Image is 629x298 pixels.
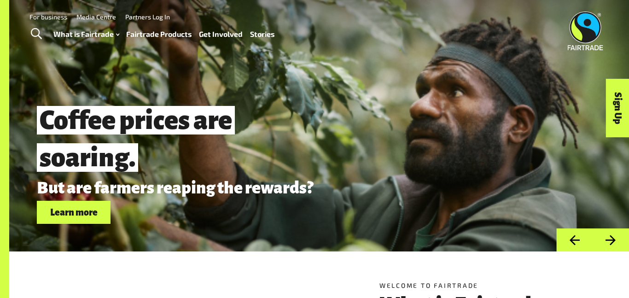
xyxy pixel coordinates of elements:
[199,28,243,41] a: Get Involved
[125,13,170,21] a: Partners Log In
[556,228,593,252] button: Previous
[76,13,116,21] a: Media Centre
[29,13,67,21] a: For business
[379,281,543,291] h5: Welcome to Fairtrade
[568,12,603,50] img: Fairtrade Australia New Zealand logo
[37,179,506,197] p: But are farmers reaping the rewards?
[250,28,274,41] a: Stories
[53,28,119,41] a: What is Fairtrade
[37,201,111,224] a: Learn more
[37,106,235,172] span: Coffee prices are soaring.
[126,28,192,41] a: Fairtrade Products
[593,228,629,252] button: Next
[25,23,47,46] a: Toggle Search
